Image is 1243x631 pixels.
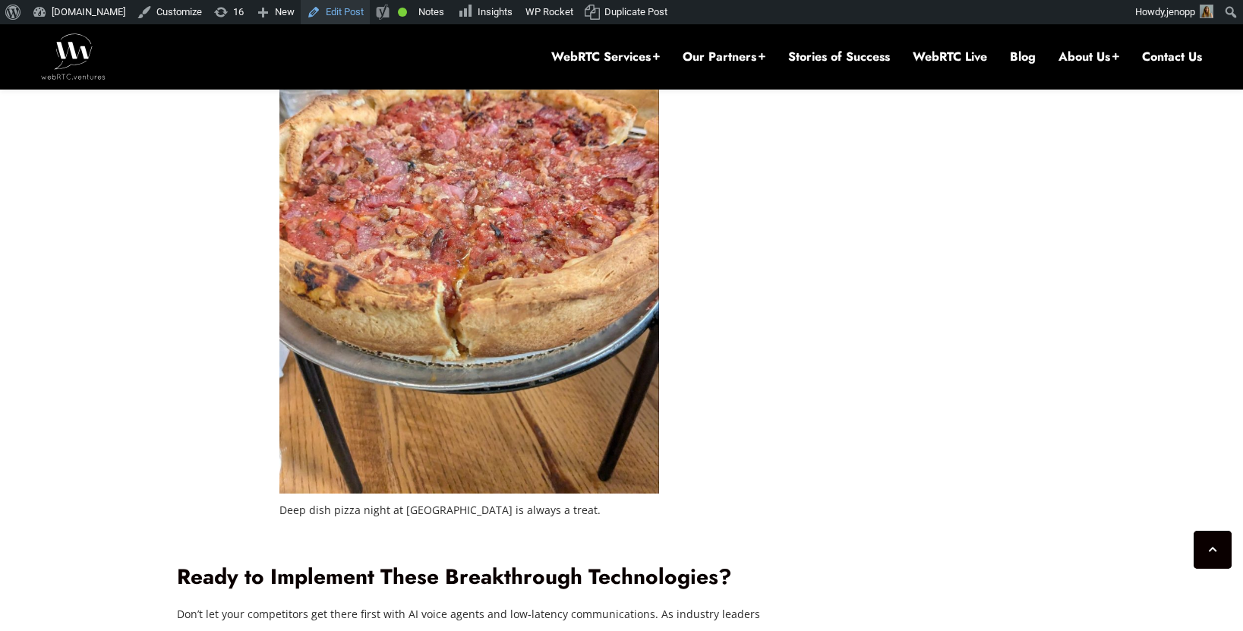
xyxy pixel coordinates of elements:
[478,6,513,17] span: Insights
[551,49,660,65] a: WebRTC Services
[788,49,890,65] a: Stories of Success
[1166,6,1195,17] span: jenopp
[1058,49,1119,65] a: About Us
[41,33,106,79] img: WebRTC.ventures
[1142,49,1202,65] a: Contact Us
[279,499,659,522] figcaption: Deep dish pizza night at [GEOGRAPHIC_DATA] is always a treat.
[683,49,765,65] a: Our Partners
[177,564,762,591] h2: Ready to Implement These Breakthrough Technologies?
[398,8,407,17] div: Good
[1010,49,1036,65] a: Blog
[913,49,987,65] a: WebRTC Live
